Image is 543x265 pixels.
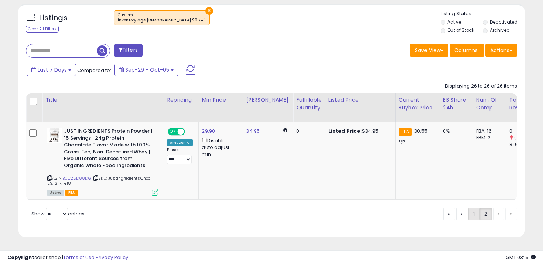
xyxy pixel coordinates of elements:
span: | SKU: JustIngredientsChoc-23.12-khe18 [47,175,153,186]
span: Custom: [118,12,206,23]
h5: Listings [39,13,68,23]
div: 31.6 [509,141,539,148]
button: Columns [450,44,484,57]
div: Displaying 26 to 26 of 26 items [445,83,517,90]
div: FBA: 16 [476,128,501,135]
span: Show: entries [31,210,85,217]
button: Last 7 Days [27,64,76,76]
div: [PERSON_NAME] [246,96,290,104]
div: 0 [509,128,539,135]
span: OFF [184,129,196,135]
span: « [448,210,450,218]
span: ON [168,129,178,135]
div: Amazon AI [167,139,193,146]
div: Title [45,96,161,104]
button: Save View [410,44,448,57]
span: Compared to: [77,67,111,74]
a: B0CZSD88DG [62,175,91,181]
a: 1 [468,208,479,220]
button: × [205,7,213,15]
b: Listed Price: [328,128,362,135]
div: BB Share 24h. [443,96,470,112]
a: 2 [479,208,492,220]
a: Terms of Use [63,254,95,261]
div: seller snap | | [7,254,128,261]
span: 30.55 [414,128,427,135]
div: Fulfillable Quantity [296,96,322,112]
small: (-100%) [514,135,531,141]
span: ‹ [461,210,462,218]
div: Listed Price [328,96,392,104]
span: Columns [454,47,478,54]
div: 0 [296,128,319,135]
strong: Copyright [7,254,34,261]
div: FBM: 2 [476,135,501,141]
a: 34.95 [246,128,260,135]
label: Archived [490,27,510,33]
a: 29.90 [202,128,215,135]
p: Listing States: [441,10,525,17]
label: Deactivated [490,19,518,25]
div: 0% [443,128,467,135]
div: Num of Comp. [476,96,503,112]
span: 2025-10-13 03:15 GMT [506,254,536,261]
span: Sep-29 - Oct-05 [125,66,169,74]
div: Repricing [167,96,195,104]
div: Total Rev. [509,96,536,112]
label: Active [447,19,461,25]
button: Sep-29 - Oct-05 [114,64,178,76]
a: Privacy Policy [96,254,128,261]
div: $34.95 [328,128,390,135]
b: JUST INGREDIENTS Protein Powder | 15 Servings | 24g Protein | Chocolate Flavor Made with 100% Gra... [64,128,154,171]
div: Clear All Filters [26,26,59,33]
div: Current Buybox Price [399,96,437,112]
label: Out of Stock [447,27,474,33]
button: Filters [114,44,143,57]
div: Disable auto adjust min [202,136,237,158]
div: inventory age [DEMOGRAPHIC_DATA] 90 >= 1 [118,18,206,23]
div: Preset: [167,147,193,164]
span: All listings currently available for purchase on Amazon [47,190,64,196]
button: Actions [485,44,517,57]
img: 415WswiZP8L._SL40_.jpg [47,128,62,143]
small: FBA [399,128,412,136]
div: ASIN: [47,128,158,195]
span: Last 7 Days [38,66,67,74]
span: FBA [65,190,78,196]
div: Min Price [202,96,240,104]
